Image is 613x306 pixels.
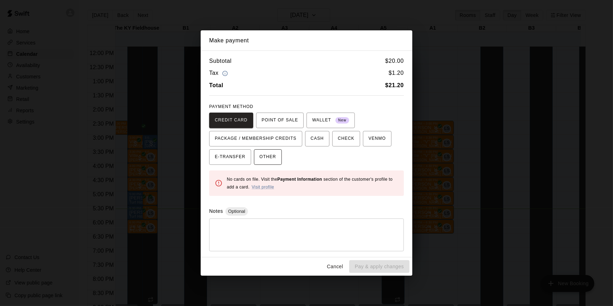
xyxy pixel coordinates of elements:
[209,113,253,128] button: CREDIT CARD
[306,113,355,128] button: WALLET New
[209,149,251,165] button: E-TRANSFER
[225,209,248,214] span: Optional
[209,208,223,214] label: Notes
[363,131,392,146] button: VENMO
[209,68,230,78] h6: Tax
[209,131,302,146] button: PACKAGE / MEMBERSHIP CREDITS
[227,177,393,190] span: No cards on file. Visit the section of the customer's profile to add a card.
[332,131,360,146] button: CHECK
[215,151,245,163] span: E-TRANSFER
[256,113,304,128] button: POINT OF SALE
[312,115,349,126] span: WALLET
[324,260,346,273] button: Cancel
[209,104,253,109] span: PAYMENT METHOD
[335,116,349,125] span: New
[215,133,297,144] span: PACKAGE / MEMBERSHIP CREDITS
[277,177,322,182] b: Payment Information
[369,133,386,144] span: VENMO
[254,149,282,165] button: OTHER
[385,56,404,66] h6: $ 20.00
[251,185,274,190] a: Visit profile
[201,30,412,51] h2: Make payment
[338,133,354,144] span: CHECK
[262,115,298,126] span: POINT OF SALE
[209,82,223,88] b: Total
[209,56,232,66] h6: Subtotal
[385,82,404,88] b: $ 21.20
[311,133,324,144] span: CASH
[389,68,404,78] h6: $ 1.20
[260,151,276,163] span: OTHER
[305,131,329,146] button: CASH
[215,115,248,126] span: CREDIT CARD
